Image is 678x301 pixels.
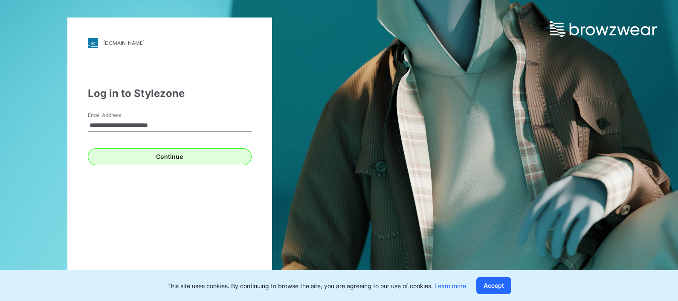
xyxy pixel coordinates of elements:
label: Email Address [88,111,148,119]
a: Learn more [435,282,466,289]
p: This site uses cookies. By continuing to browse the site, you are agreeing to our use of cookies. [167,281,466,290]
button: Accept [476,277,511,294]
div: [DOMAIN_NAME] [103,40,145,46]
img: browzwear-logo.e42bd6dac1945053ebaf764b6aa21510.svg [550,21,657,37]
a: [DOMAIN_NAME] [88,38,252,48]
div: Log in to Stylezone [88,86,252,101]
img: stylezone-logo.562084cfcfab977791bfbf7441f1a819.svg [88,38,98,48]
button: Continue [88,148,252,165]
